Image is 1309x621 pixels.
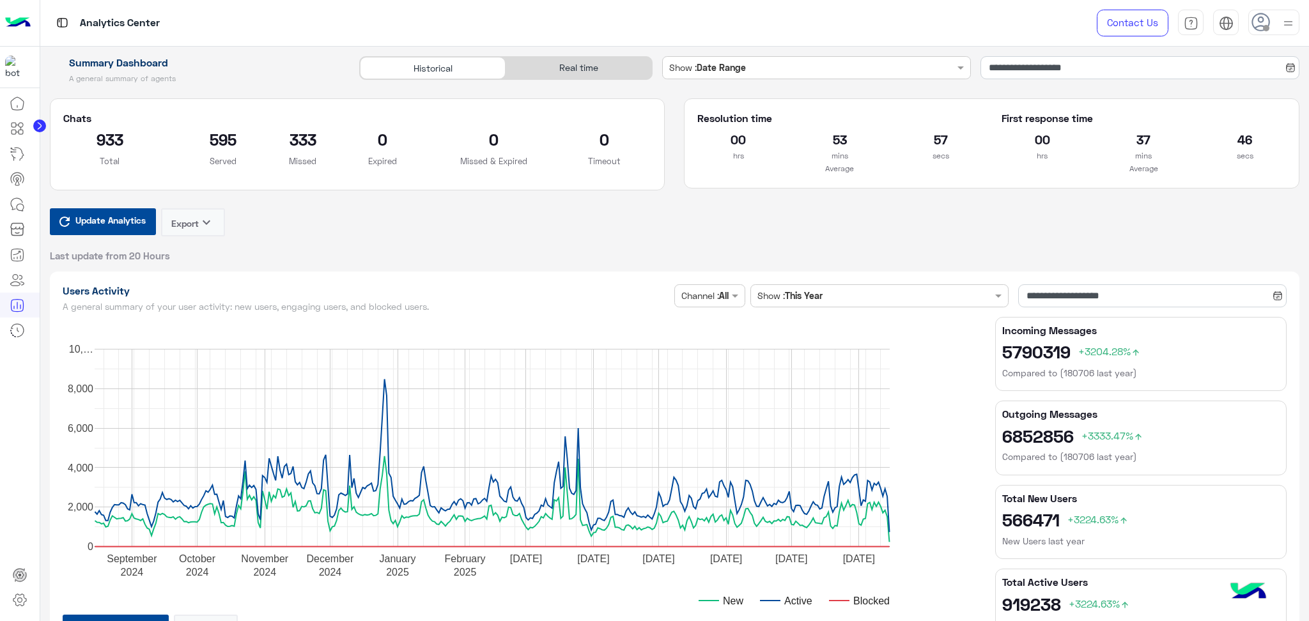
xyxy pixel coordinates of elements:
p: Total [63,155,157,167]
h2: 0 [336,129,430,149]
span: +3224.63% [1067,513,1129,525]
p: Analytics Center [80,15,160,32]
span: Last update from 20 Hours [50,249,170,262]
span: +3224.63% [1069,597,1130,609]
h5: Incoming Messages [1002,324,1280,337]
h5: Resolution time [697,112,982,125]
h2: 46 [1204,129,1286,149]
button: Exportkeyboard_arrow_down [161,208,225,236]
text: [DATE] [709,553,741,563]
text: 8,000 [67,383,93,394]
text: November [241,553,288,563]
text: [DATE] [577,553,609,563]
img: tab [1219,16,1234,31]
p: secs [1204,149,1286,162]
p: hrs [1002,149,1083,162]
p: hrs [697,149,779,162]
span: Update Analytics [72,211,149,229]
h6: Compared to (180706 last year) [1002,450,1280,463]
text: January [379,553,415,563]
span: +3204.28% [1078,345,1141,357]
h2: 5790319 [1002,341,1280,362]
h2: 37 [1103,129,1184,149]
img: profile [1280,15,1296,31]
div: Historical [360,57,506,79]
h5: First response time [1002,112,1286,125]
text: [DATE] [642,553,674,563]
text: September [107,553,157,563]
h2: 6852856 [1002,425,1280,446]
a: tab [1178,10,1204,36]
i: keyboard_arrow_down [199,215,214,230]
text: October [179,553,216,563]
text: 2024 [253,566,276,577]
p: Missed [289,155,316,167]
p: Expired [336,155,430,167]
h5: Outgoing Messages [1002,408,1280,420]
h5: Total Active Users [1002,576,1280,588]
p: secs [900,149,982,162]
a: Contact Us [1097,10,1168,36]
h2: 933 [63,129,157,149]
text: 2025 [453,566,476,577]
text: February [444,553,485,563]
p: Average [697,162,982,175]
span: +3333.47% [1081,429,1143,441]
h1: Summary Dashboard [50,56,345,69]
p: mins [1103,149,1184,162]
p: mins [799,149,881,162]
text: Blocked [853,595,890,606]
p: Missed & Expired [449,155,538,167]
text: 2024 [120,566,143,577]
text: 2025 [386,566,409,577]
h2: 53 [799,129,881,149]
img: tab [1184,16,1198,31]
text: New [723,595,743,606]
h5: A general summary of agents [50,73,345,84]
h2: 00 [697,129,779,149]
img: Logo [5,10,31,36]
div: Real time [506,57,651,79]
h2: 333 [289,129,316,149]
h2: 0 [449,129,538,149]
img: tab [54,15,70,31]
text: Active [784,595,812,606]
h2: 566471 [1002,509,1280,530]
text: 6,000 [67,422,93,433]
text: [DATE] [775,553,807,563]
h5: A general summary of your user activity: new users, engaging users, and blocked users. [63,302,670,312]
h6: New Users last year [1002,535,1280,548]
text: 2024 [318,566,341,577]
text: 10,… [68,344,93,355]
p: Timeout [557,155,651,167]
img: 1403182699927242 [5,56,28,79]
p: Served [176,155,270,167]
button: Update Analytics [50,208,156,235]
h2: 595 [176,129,270,149]
h1: Users Activity [63,284,670,297]
text: [DATE] [842,553,874,563]
h2: 00 [1002,129,1083,149]
text: 2024 [185,566,208,577]
text: December [306,553,353,563]
h2: 57 [900,129,982,149]
h5: Total New Users [1002,492,1280,505]
h2: 0 [557,129,651,149]
p: Average [1002,162,1286,175]
text: 4,000 [67,462,93,473]
text: 2,000 [67,502,93,512]
img: hulul-logo.png [1226,570,1271,615]
h6: Compared to (180706 last year) [1002,367,1280,379]
h5: Chats [63,112,652,125]
text: 0 [88,541,93,552]
h2: 919238 [1002,594,1280,614]
text: [DATE] [509,553,541,563]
